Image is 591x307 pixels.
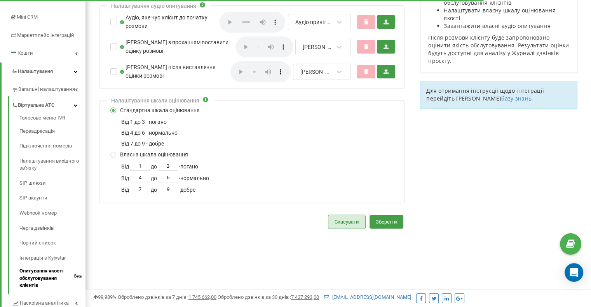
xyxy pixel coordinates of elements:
a: Загальні налаштування [12,80,85,96]
div: Налаштування аудіо опитування [111,2,196,10]
span: Mini CRM [17,14,38,20]
a: базу знань [501,95,532,102]
div: [PERSON_NAME] після виставлення оцінки розмові [300,68,332,75]
div: Аудіо привітання [295,19,332,26]
button: Скасувати [328,215,365,229]
div: [PERSON_NAME] з проханням поставити оцінку [303,43,332,50]
button: Зберегти [370,215,403,229]
p: Від 4 до 6 - нормально [121,129,396,137]
label: Аудіо, яке чує клієнт до початку розмови [120,14,220,31]
p: Від 7 до 9 - добре [121,140,396,147]
a: Підключення номерів [19,139,85,154]
p: Після розмови клієнту буде запропоновано оцінити якість обслуговування. Результати оцінки будуть ... [428,34,569,65]
span: Віртуальна АТС [18,102,55,109]
a: Голосове меню IVR [19,114,85,124]
a: Переадресація [19,124,85,139]
label: [PERSON_NAME] після виставлення оцінки розмові [120,63,230,80]
label: Власна шкала оцінювання [120,151,188,159]
a: Webhook номер [19,206,85,221]
span: Загальні налаштування [18,86,75,93]
label: Стандартна шкала оцінювання [120,106,200,115]
u: 7 427 293,00 [291,294,319,300]
u: 1 745 662,00 [188,294,216,300]
button: Обрати файл [377,65,395,78]
span: Кошти [17,50,33,56]
a: Інтеграція з Kyivstar [19,251,85,266]
span: Наскрізна аналітика [20,300,69,307]
div: Налаштування шкали оцінювання [111,97,199,104]
a: Черга дзвінків [19,221,85,236]
div: Open Intercom Messenger [565,263,583,282]
a: Налаштування вихідного зв’язку [19,154,85,176]
div: Від до - нормально [121,174,396,182]
button: Обрати файл [377,15,395,29]
div: Від до - погано [121,162,396,171]
li: Завантажити власні аудіо опитування [444,22,569,30]
span: Оброблено дзвінків за 7 днів : [118,294,216,300]
span: 99,989% [93,294,117,300]
button: Обрати файл [377,40,395,54]
a: Опитування якості обслуговування клієнтівBeta [19,265,85,289]
p: Для отримання інструкції щодо інтеграції перейдіть [PERSON_NAME] [426,87,571,102]
span: Маркетплейс інтеграцій [17,32,74,38]
a: Налаштування [2,62,85,81]
p: Від 1 до 3 - погано [121,118,396,126]
li: Налаштувати власну шкалу оцінювання якості [444,7,569,22]
a: [EMAIL_ADDRESS][DOMAIN_NAME] [324,294,411,300]
label: [PERSON_NAME] з проханням поставити оцінку розмові [120,38,235,56]
a: Чорний список [19,236,85,251]
a: Віртуальна АТС [12,96,85,112]
span: Оброблено дзвінків за 30 днів : [218,294,319,300]
a: SIP акаунти [19,191,85,206]
a: SIP шлюзи [19,176,85,191]
span: Налаштування [18,68,53,74]
div: Від до - добре [121,186,396,194]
